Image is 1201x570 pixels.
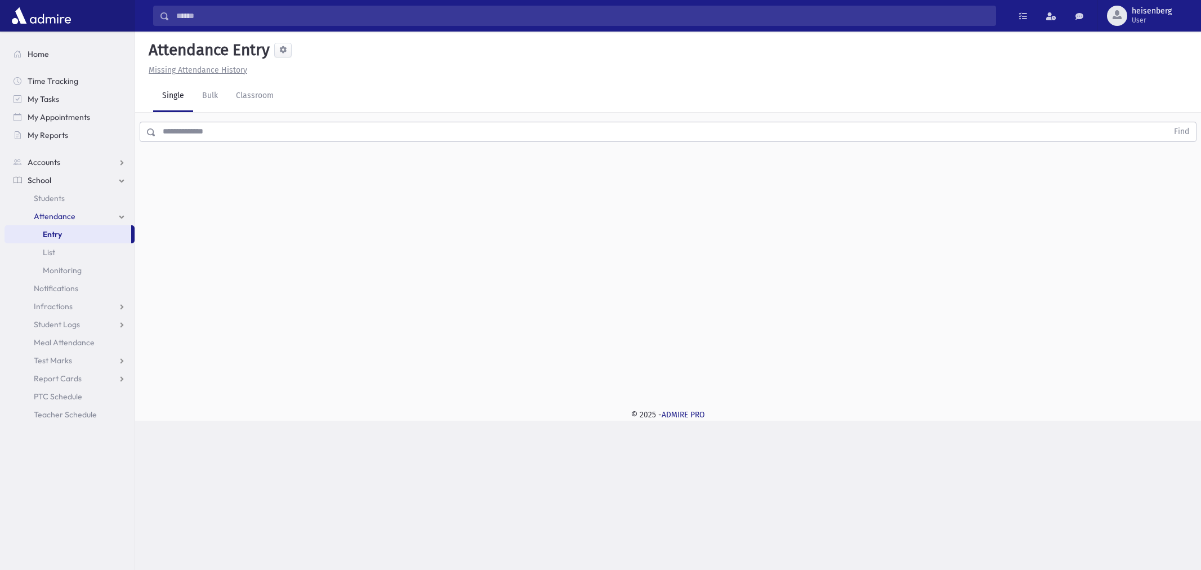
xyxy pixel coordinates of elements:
[34,283,78,293] span: Notifications
[34,409,97,420] span: Teacher Schedule
[5,153,135,171] a: Accounts
[153,81,193,112] a: Single
[9,5,74,27] img: AdmirePro
[34,193,65,203] span: Students
[34,337,95,348] span: Meal Attendance
[5,369,135,388] a: Report Cards
[5,297,135,315] a: Infractions
[662,410,705,420] a: ADMIRE PRO
[1167,122,1196,141] button: Find
[28,157,60,167] span: Accounts
[28,94,59,104] span: My Tasks
[34,211,75,221] span: Attendance
[28,175,51,185] span: School
[43,265,82,275] span: Monitoring
[1132,7,1172,16] span: heisenberg
[227,81,283,112] a: Classroom
[5,90,135,108] a: My Tasks
[5,261,135,279] a: Monitoring
[149,65,247,75] u: Missing Attendance History
[5,315,135,333] a: Student Logs
[5,126,135,144] a: My Reports
[34,319,80,329] span: Student Logs
[5,72,135,90] a: Time Tracking
[5,108,135,126] a: My Appointments
[5,171,135,189] a: School
[5,189,135,207] a: Students
[5,225,131,243] a: Entry
[5,406,135,424] a: Teacher Schedule
[153,409,1183,421] div: © 2025 -
[5,351,135,369] a: Test Marks
[193,81,227,112] a: Bulk
[43,229,62,239] span: Entry
[5,388,135,406] a: PTC Schedule
[34,355,72,366] span: Test Marks
[34,391,82,402] span: PTC Schedule
[43,247,55,257] span: List
[28,112,90,122] span: My Appointments
[5,243,135,261] a: List
[5,333,135,351] a: Meal Attendance
[34,301,73,311] span: Infractions
[5,45,135,63] a: Home
[5,279,135,297] a: Notifications
[28,130,68,140] span: My Reports
[169,6,995,26] input: Search
[28,76,78,86] span: Time Tracking
[144,41,270,60] h5: Attendance Entry
[28,49,49,59] span: Home
[1132,16,1172,25] span: User
[144,65,247,75] a: Missing Attendance History
[34,373,82,384] span: Report Cards
[5,207,135,225] a: Attendance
